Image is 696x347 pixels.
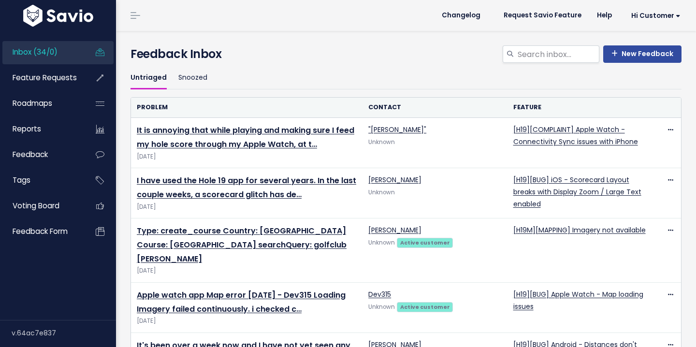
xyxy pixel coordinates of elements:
a: Reports [2,118,80,140]
span: Changelog [442,12,480,19]
span: [DATE] [137,266,357,276]
a: [PERSON_NAME] [368,225,421,235]
a: [H19][BUG] iOS - Scorecard Layout breaks with Display Zoom / Large Text enabled [513,175,641,209]
a: Snoozed [178,67,207,89]
a: New Feedback [603,45,681,63]
a: Help [589,8,620,23]
a: Hi Customer [620,8,688,23]
span: Unknown [368,138,395,146]
a: Feedback form [2,220,80,243]
span: Unknown [368,303,395,311]
span: Voting Board [13,201,59,211]
a: [PERSON_NAME] [368,175,421,185]
span: Feedback [13,149,48,159]
h4: Feedback Inbox [130,45,681,63]
a: Tags [2,169,80,191]
img: logo-white.9d6f32f41409.svg [21,5,96,27]
span: [DATE] [137,316,357,326]
div: v.64ac7e837 [12,320,116,346]
a: Apple watch app Map error [DATE] - Dev315 Loading Imagery failed continuously. i checked c… [137,289,346,315]
a: Roadmaps [2,92,80,115]
strong: Active customer [400,303,450,311]
a: It is annoying that while playing and making sure I feed my hole score through my Apple Watch, at t… [137,125,354,150]
a: Active customer [397,302,453,311]
span: Feature Requests [13,72,77,83]
th: Problem [131,98,362,117]
span: Inbox (34/0) [13,47,58,57]
th: Feature [507,98,652,117]
a: I have used the Hole 19 app for several years. In the last couple weeks, a scorecard glitch has de… [137,175,356,200]
a: Feature Requests [2,67,80,89]
a: "[PERSON_NAME]" [368,125,426,134]
th: Contact [362,98,507,117]
span: Unknown [368,239,395,246]
a: Inbox (34/0) [2,41,80,63]
a: [H19M][MAPPING] Imagery not available [513,225,646,235]
span: Roadmaps [13,98,52,108]
a: Type: create_course Country: [GEOGRAPHIC_DATA] Course: [GEOGRAPHIC_DATA] searchQuery: golfclub [P... [137,225,347,264]
strong: Active customer [400,239,450,246]
a: Feedback [2,144,80,166]
a: Voting Board [2,195,80,217]
a: [H19][BUG] Apple Watch - Map loading issues [513,289,643,311]
span: Feedback form [13,226,68,236]
span: [DATE] [137,202,357,212]
span: Tags [13,175,30,185]
span: Unknown [368,188,395,196]
span: [DATE] [137,152,357,162]
a: Active customer [397,237,453,247]
input: Search inbox... [517,45,599,63]
ul: Filter feature requests [130,67,681,89]
a: Dev315 [368,289,391,299]
span: Reports [13,124,41,134]
span: Hi Customer [631,12,681,19]
a: Untriaged [130,67,167,89]
a: Request Savio Feature [496,8,589,23]
a: [H19][COMPLAINT] Apple Watch - Connectivity Sync issues with iPhone [513,125,638,146]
